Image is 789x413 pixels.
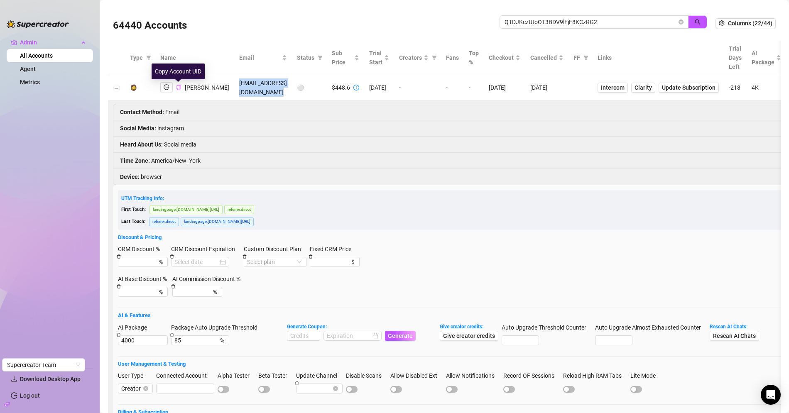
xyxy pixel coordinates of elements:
[446,371,500,380] label: Allow Notifications
[156,384,214,393] input: Connected Account
[364,75,394,100] td: [DATE]
[181,217,254,226] span: landingpage : [DOMAIN_NAME][URL]
[7,20,69,28] img: logo-BBDzfeDw.svg
[346,386,358,393] button: Disable Scans
[390,371,443,380] label: Allow Disabled Ext
[440,324,483,330] strong: Give creator credits:
[710,324,747,330] strong: Rescan AI Chats:
[399,53,422,62] span: Creators
[679,20,684,24] span: close-circle
[332,49,353,67] span: Sub Price
[394,41,441,75] th: Creators
[388,332,413,339] span: Generate
[715,18,776,28] button: Columns (22/44)
[118,371,149,380] label: User Type
[595,336,632,345] input: Auto Upgrade Almost Exhausted Counter
[11,39,17,46] span: crown
[113,85,120,91] button: Collapse row
[121,384,149,393] span: Creator
[747,75,786,100] td: 4K
[152,64,205,79] div: Copy Account UID
[662,84,715,91] span: Update Subscription
[573,53,580,62] span: FF
[174,336,218,345] input: Package Auto Upgrade Threshold
[121,219,145,224] span: Last Touch:
[659,83,719,93] button: Update Subscription
[171,244,240,254] label: CRM Discount Expiration
[489,53,514,62] span: Checkout
[327,331,371,340] input: Expiration
[170,254,174,259] span: delete
[502,323,592,332] label: Auto Upgrade Threshold Counter
[327,41,364,75] th: Sub Price
[20,376,81,382] span: Download Desktop App
[318,55,323,60] span: filter
[155,41,234,75] th: Name
[121,196,164,201] span: UTM Tracking Info:
[484,41,525,75] th: Checkout
[120,174,140,180] strong: Device :
[121,287,157,296] input: AI Base Discount %
[171,284,175,288] span: delete
[364,41,394,75] th: Trial Start
[728,20,772,27] span: Columns (22/44)
[224,205,254,214] span: referrer : direct
[258,386,270,393] button: Beta Tester
[353,85,359,90] span: info-circle
[176,287,211,296] input: AI Commission Discount %
[11,376,17,382] span: download
[20,66,36,72] a: Agent
[761,385,781,405] div: Open Intercom Messenger
[563,386,575,393] button: Reload High RAM Tabs
[346,371,387,380] label: Disable Scans
[258,371,293,380] label: Beta Tester
[747,41,786,75] th: AI Package
[598,83,628,93] a: Intercom
[332,83,350,92] div: $448.6
[143,386,148,391] span: close-circle
[390,386,402,393] button: Allow Disabled Ext
[176,85,181,90] span: copy
[724,41,747,75] th: Trial Days Left
[146,55,151,60] span: filter
[443,332,495,339] span: Give creator credits
[630,371,661,380] label: Lite Mode
[563,371,627,380] label: Reload High RAM Tabs
[630,386,642,393] button: Lite Mode
[502,336,539,345] input: Auto Upgrade Threshold Counter
[243,254,247,259] span: delete
[234,41,292,75] th: Email
[432,55,437,60] span: filter
[595,323,706,332] label: Auto Upgrade Almost Exhausted Counter
[20,52,53,59] a: All Accounts
[118,274,172,283] label: AI Base Discount %
[117,333,121,337] span: delete
[441,75,464,100] td: -
[385,331,416,341] button: Generate
[635,83,652,92] span: Clarity
[120,157,150,164] strong: Time Zone :
[695,19,701,25] span: search
[582,51,590,64] span: filter
[176,84,181,90] button: Copy Account UID
[525,75,568,100] td: [DATE]
[174,257,218,266] input: CRM Discount Expiration
[287,324,327,330] strong: Generate Coupon:
[171,323,263,332] label: Package Auto Upgrade Threshold
[118,323,152,332] label: AI Package
[297,53,314,62] span: Status
[20,36,79,49] span: Admin
[309,254,313,259] span: delete
[441,41,464,75] th: Fans
[130,83,137,92] div: 🧔
[310,244,357,254] label: Fixed CRM Price
[218,371,255,380] label: Alpha Tester
[149,205,223,214] span: landingpage : [DOMAIN_NAME][URL]
[7,359,80,371] span: Supercreator Team
[156,371,212,380] label: Connected Account
[710,331,759,341] button: Rescan AI Chats
[20,79,40,86] a: Metrics
[295,381,299,385] span: delete
[120,109,164,115] strong: Contact Method :
[333,386,338,391] span: close-circle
